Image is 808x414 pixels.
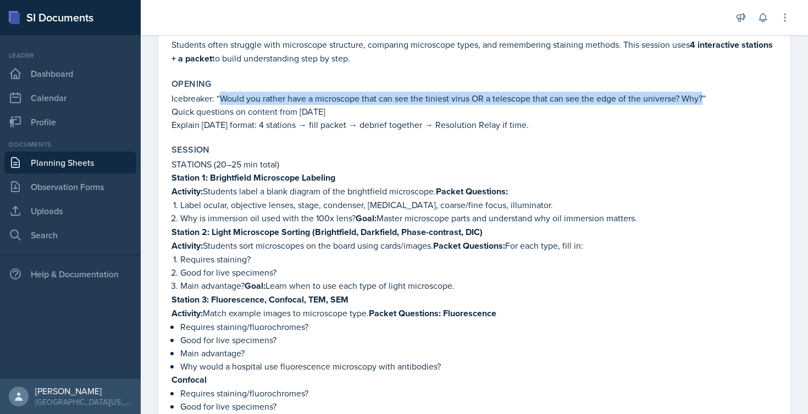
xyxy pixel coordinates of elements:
[171,307,203,320] strong: Activity:
[35,385,132,396] div: [PERSON_NAME]
[171,306,777,320] p: Match example images to microscope type.
[171,144,210,155] label: Session
[180,279,777,293] p: Main advantage? Learn when to use each type of light microscope.
[171,239,203,252] strong: Activity:
[180,346,777,360] p: Main advantage?
[171,25,214,36] label: Content
[171,185,203,198] strong: Activity:
[245,279,265,292] strong: Goal:
[356,212,377,225] strong: Goal:
[4,224,136,246] a: Search
[180,253,777,266] p: Requires staining?
[369,307,441,320] strong: Packet Questions:
[4,152,136,174] a: Planning Sheets
[4,51,136,60] div: Leader
[443,307,496,320] strong: Fluorescence
[180,387,777,400] p: Requires staining/fluorochromes?
[4,139,136,149] div: Documents
[180,266,777,279] p: Good for live specimens?
[171,184,777,198] p: Students label a blank diagram of the brightfield microscope.
[4,63,136,85] a: Dashboard
[180,320,777,333] p: Requires staining/fluorochromes?
[433,239,505,252] strong: Packet Questions:
[171,239,777,253] p: Students sort microscopes on the board using cards/images. For each type, fill in:
[436,185,508,198] strong: Packet Questions:
[180,333,777,346] p: Good for live specimens?
[171,118,777,131] p: Explain [DATE] format: 4 stations → fill packet → debrief together → Resolution Relay if time.
[171,92,777,105] p: Icebreaker: “Would you rather have a microscope that can see the tiniest virus OR a telescope tha...
[4,87,136,109] a: Calendar
[171,38,777,65] p: Students often struggle with microscope structure, comparing microscope types, and remembering st...
[180,360,777,373] p: Why would a hospital use fluorescence microscopy with antibodies?
[4,176,136,198] a: Observation Forms
[4,200,136,222] a: Uploads
[171,171,335,184] strong: Station 1: Brightfield Microscope Labeling
[171,79,212,89] label: Opening
[171,373,207,386] strong: Confocal
[171,158,777,171] p: STATIONS (20–25 min total)
[180,198,777,211] p: Label ocular, objective lenses, stage, condenser, [MEDICAL_DATA], coarse/fine focus, illuminator.
[171,105,777,118] p: Quick questions on content from [DATE]
[4,111,136,133] a: Profile
[171,293,348,306] strong: Station 3: Fluorescence, Confocal, TEM, SEM
[171,226,483,238] strong: Station 2: Light Microscope Sorting (Brightfield, Darkfield, Phase-contrast, DIC)
[180,400,777,413] p: Good for live specimens?
[35,396,132,407] div: [GEOGRAPHIC_DATA][US_STATE]
[180,211,777,225] p: Why is immersion oil used with the 100x lens? Master microscope parts and understand why oil imme...
[4,263,136,285] div: Help & Documentation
